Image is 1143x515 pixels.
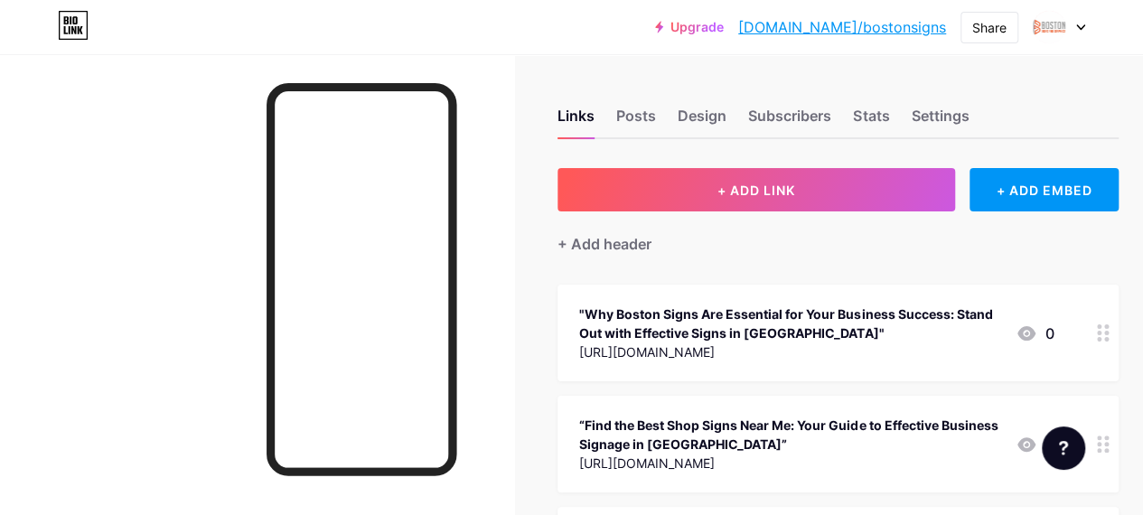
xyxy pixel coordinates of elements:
div: 0 [1016,434,1054,455]
div: [URL][DOMAIN_NAME] [579,454,1001,473]
div: + Add header [557,233,651,255]
div: Design [678,105,726,137]
a: [DOMAIN_NAME]/bostonsigns [738,16,946,38]
button: + ADD LINK [557,168,955,211]
div: Links [557,105,595,137]
div: 0 [1016,323,1054,344]
div: [URL][DOMAIN_NAME] [579,342,1001,361]
span: + ADD LINK [717,183,795,198]
div: + ADD EMBED [970,168,1119,211]
div: Subscribers [748,105,831,137]
div: Share [972,18,1007,37]
div: Stats [853,105,889,137]
div: "Why Boston Signs Are Essential for Your Business Success: Stand Out with Effective Signs in [GEO... [579,304,1001,342]
a: Upgrade [655,20,724,34]
div: Settings [911,105,969,137]
div: “Find the Best Shop Signs Near Me: Your Guide to Effective Business Signage in [GEOGRAPHIC_DATA]” [579,416,1001,454]
img: Boston Signs and Graphics [1032,10,1066,44]
div: Posts [616,105,656,137]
